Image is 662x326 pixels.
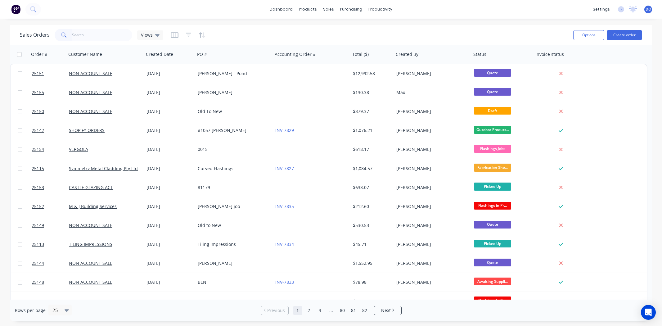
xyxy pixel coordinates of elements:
[32,197,69,216] a: 25152
[198,108,267,115] div: Old To New
[353,108,390,115] div: $379.37
[198,165,267,172] div: Curved Flashings
[474,183,511,190] span: Picked Up
[32,70,44,77] span: 25151
[258,306,404,315] ul: Pagination
[198,298,267,304] div: CAPITAL INTERIOR & EXTERIOR
[69,127,105,133] a: SHOPIFY ORDERS
[146,279,193,285] div: [DATE]
[396,298,465,304] div: [PERSON_NAME]
[32,89,44,96] span: 25155
[607,30,642,40] button: Create order
[198,203,267,210] div: [PERSON_NAME] job
[646,7,651,12] span: DO
[296,5,320,14] div: products
[304,306,313,315] a: Page 2
[474,259,511,266] span: Quote
[381,307,391,314] span: Next
[474,126,511,134] span: Outdoor Product...
[146,298,193,304] div: [DATE]
[396,279,465,285] div: [PERSON_NAME]
[474,202,511,210] span: Flashings in Pr...
[353,70,390,77] div: $12,992.58
[374,307,401,314] a: Next page
[20,32,50,38] h1: Sales Orders
[69,279,112,285] a: NON ACCOUNT SALE
[474,297,511,304] span: Flashings in Pr...
[146,203,193,210] div: [DATE]
[146,184,193,191] div: [DATE]
[396,241,465,247] div: [PERSON_NAME]
[473,51,486,57] div: Status
[337,5,365,14] div: purchasing
[146,108,193,115] div: [DATE]
[275,165,294,171] a: INV-7827
[32,178,69,197] a: 25153
[141,32,153,38] span: Views
[32,108,44,115] span: 25150
[69,222,112,228] a: NON ACCOUNT SALE
[69,260,112,266] a: NON ACCOUNT SALE
[320,5,337,14] div: sales
[146,127,193,134] div: [DATE]
[32,184,44,191] span: 25153
[69,70,112,76] a: NON ACCOUNT SALE
[360,306,369,315] a: Page 82
[146,222,193,229] div: [DATE]
[69,184,113,190] a: CASTLE GLAZING ACT
[69,203,117,209] a: M & J Building Services
[535,51,564,57] div: Invoice status
[293,306,302,315] a: Page 1 is your current page
[32,121,69,140] a: 25142
[32,254,69,273] a: 25144
[474,278,511,285] span: Awaiting Suppli...
[474,69,511,77] span: Quote
[197,51,207,57] div: PO #
[32,292,69,310] a: 25147
[396,260,465,266] div: [PERSON_NAME]
[146,165,193,172] div: [DATE]
[275,279,294,285] a: INV-7833
[261,307,288,314] a: Previous page
[146,89,193,96] div: [DATE]
[69,298,112,304] a: NON ACCOUNT SALE
[353,241,390,247] div: $45.71
[68,51,102,57] div: Customer Name
[32,165,44,172] span: 25115
[198,260,267,266] div: [PERSON_NAME]
[146,241,193,247] div: [DATE]
[474,221,511,229] span: Quote
[32,146,44,152] span: 25154
[267,307,285,314] span: Previous
[396,51,418,57] div: Created By
[146,51,173,57] div: Created Date
[353,146,390,152] div: $618.17
[396,146,465,152] div: [PERSON_NAME]
[474,164,511,171] span: Fabrication She...
[32,222,44,229] span: 25149
[396,203,465,210] div: [PERSON_NAME]
[32,127,44,134] span: 25142
[32,203,44,210] span: 25152
[353,89,390,96] div: $130.38
[396,108,465,115] div: [PERSON_NAME]
[72,29,133,41] input: Search...
[32,140,69,159] a: 25154
[474,240,511,247] span: Picked Up
[275,51,316,57] div: Accounting Order #
[69,146,88,152] a: VERGOLA
[198,146,267,152] div: 0015
[275,127,294,133] a: INV-7829
[590,5,613,14] div: settings
[326,306,336,315] a: Jump forward
[641,305,656,320] div: Open Intercom Messenger
[474,107,511,115] span: Draft
[198,279,267,285] div: BEN
[32,159,69,178] a: 25115
[275,241,294,247] a: INV-7834
[349,306,358,315] a: Page 81
[198,222,267,229] div: Old to New
[353,127,390,134] div: $1,076.21
[146,70,193,77] div: [DATE]
[198,89,267,96] div: [PERSON_NAME]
